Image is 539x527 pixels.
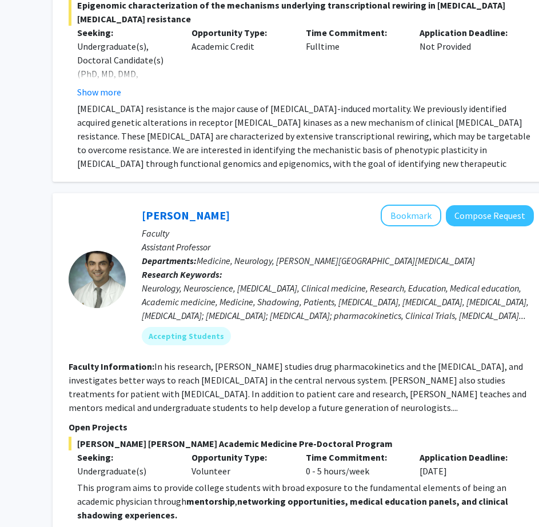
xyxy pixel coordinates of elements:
[142,240,534,254] p: Assistant Professor
[420,450,517,464] p: Application Deadline:
[69,361,154,372] b: Faculty Information:
[142,327,231,345] mat-chip: Accepting Students
[142,281,534,322] div: Neurology, Neuroscience, [MEDICAL_DATA], Clinical medicine, Research, Education, Medical educatio...
[77,496,508,521] strong: networking opportunities, medical education panels, and clinical shadowing experiences.
[142,208,230,222] a: [PERSON_NAME]
[9,476,49,518] iframe: Chat
[183,450,297,478] div: Volunteer
[142,255,197,266] b: Departments:
[191,26,289,39] p: Opportunity Type:
[186,496,235,507] strong: mentorship
[183,26,297,99] div: Academic Credit
[420,26,517,39] p: Application Deadline:
[69,437,534,450] span: [PERSON_NAME] [PERSON_NAME] Academic Medicine Pre-Doctoral Program
[69,420,534,434] p: Open Projects
[77,26,174,39] p: Seeking:
[69,361,526,413] fg-read-more: In his research, [PERSON_NAME] studies drug pharmacokinetics and the [MEDICAL_DATA], and investig...
[381,205,441,226] button: Add Carlos Romo to Bookmarks
[297,450,412,478] div: 0 - 5 hours/week
[142,226,534,240] p: Faculty
[142,269,222,280] b: Research Keywords:
[77,464,174,478] div: Undergraduate(s)
[77,85,121,99] button: Show more
[77,102,534,184] p: [MEDICAL_DATA] resistance is the major cause of [MEDICAL_DATA]-induced mortality. We previously i...
[197,255,475,266] span: Medicine, Neurology, [PERSON_NAME][GEOGRAPHIC_DATA][MEDICAL_DATA]
[411,450,525,478] div: [DATE]
[446,205,534,226] button: Compose Request to Carlos Romo
[77,450,174,464] p: Seeking:
[411,26,525,99] div: Not Provided
[306,450,403,464] p: Time Commitment:
[77,39,174,163] div: Undergraduate(s), Doctoral Candidate(s) (PhD, MD, DMD, PharmD, etc.), Postdoctoral Researcher(s) ...
[191,450,289,464] p: Opportunity Type:
[77,481,534,522] p: This program aims to provide college students with broad exposure to the fundamental elements of ...
[297,26,412,99] div: Fulltime
[306,26,403,39] p: Time Commitment:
